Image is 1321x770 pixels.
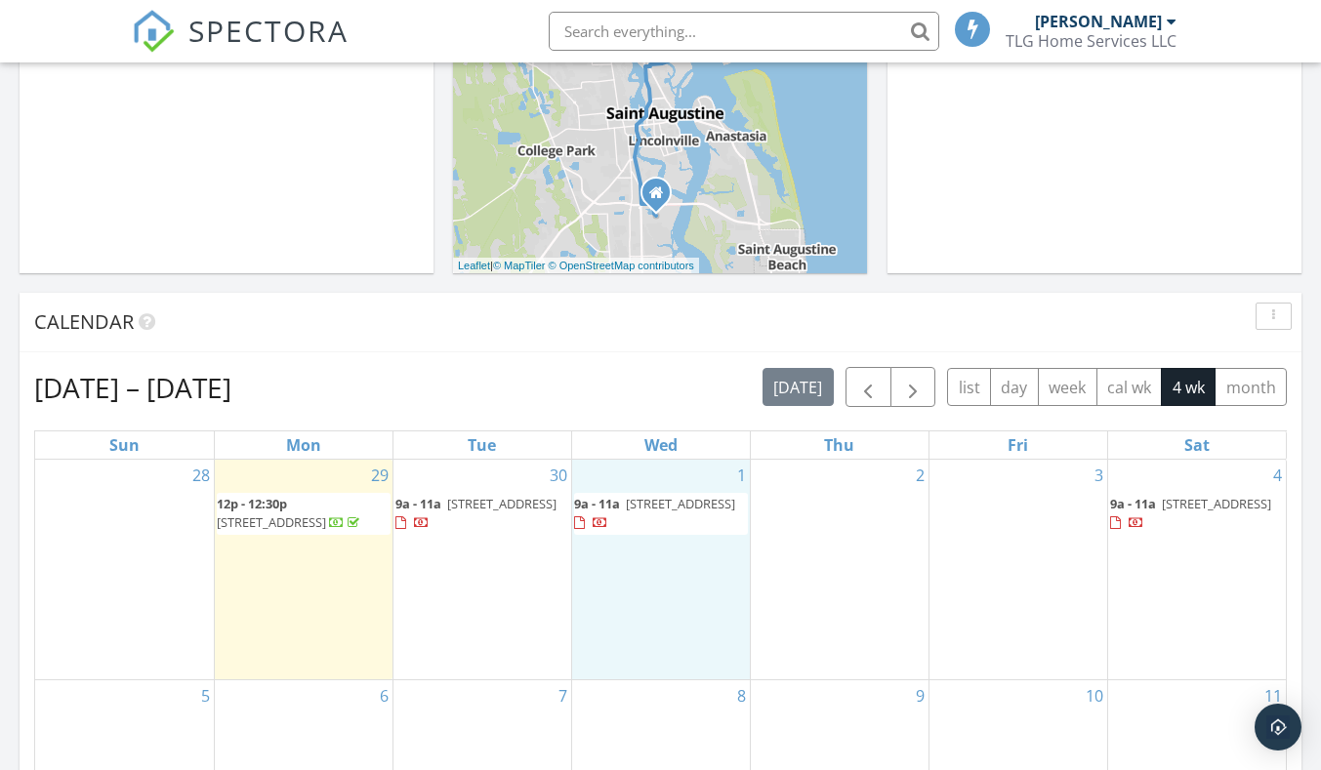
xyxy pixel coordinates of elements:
[493,260,546,271] a: © MapTiler
[1110,495,1271,531] a: 9a - 11a [STREET_ADDRESS]
[395,495,441,512] span: 9a - 11a
[947,368,991,406] button: list
[1091,460,1107,491] a: Go to October 3, 2025
[1260,680,1286,711] a: Go to October 11, 2025
[376,680,392,711] a: Go to October 6, 2025
[217,495,363,531] a: 12p - 12:30p [STREET_ADDRESS]
[549,12,939,51] input: Search everything...
[464,431,500,459] a: Tuesday
[217,513,326,531] span: [STREET_ADDRESS]
[132,10,175,53] img: The Best Home Inspection Software - Spectora
[34,308,134,335] span: Calendar
[1110,493,1285,535] a: 9a - 11a [STREET_ADDRESS]
[763,368,834,406] button: [DATE]
[132,26,349,67] a: SPECTORA
[1110,495,1156,512] span: 9a - 11a
[1161,368,1216,406] button: 4 wk
[733,460,750,491] a: Go to October 1, 2025
[1004,431,1032,459] a: Friday
[733,680,750,711] a: Go to October 8, 2025
[574,493,748,535] a: 9a - 11a [STREET_ADDRESS]
[1255,704,1301,750] div: Open Intercom Messenger
[197,680,214,711] a: Go to October 5, 2025
[1269,460,1286,491] a: Go to October 4, 2025
[1215,368,1287,406] button: month
[640,431,681,459] a: Wednesday
[912,680,929,711] a: Go to October 9, 2025
[188,460,214,491] a: Go to September 28, 2025
[458,260,490,271] a: Leaflet
[555,680,571,711] a: Go to October 7, 2025
[929,460,1107,679] td: Go to October 3, 2025
[1006,31,1177,51] div: TLG Home Services LLC
[282,431,325,459] a: Monday
[549,260,694,271] a: © OpenStreetMap contributors
[35,460,214,679] td: Go to September 28, 2025
[1107,460,1286,679] td: Go to October 4, 2025
[1082,680,1107,711] a: Go to October 10, 2025
[750,460,929,679] td: Go to October 2, 2025
[34,368,231,407] h2: [DATE] – [DATE]
[395,493,569,535] a: 9a - 11a [STREET_ADDRESS]
[1180,431,1214,459] a: Saturday
[105,431,144,459] a: Sunday
[912,460,929,491] a: Go to October 2, 2025
[846,367,891,407] button: Previous
[656,192,668,204] div: St. Johns and Flagler Counties, Saint Augustine Florida 32086
[626,495,735,512] span: [STREET_ADDRESS]
[1162,495,1271,512] span: [STREET_ADDRESS]
[574,495,620,512] span: 9a - 11a
[990,368,1039,406] button: day
[217,493,391,535] a: 12p - 12:30p [STREET_ADDRESS]
[395,495,557,531] a: 9a - 11a [STREET_ADDRESS]
[188,10,349,51] span: SPECTORA
[1035,12,1162,31] div: [PERSON_NAME]
[217,495,287,512] span: 12p - 12:30p
[447,495,557,512] span: [STREET_ADDRESS]
[453,258,699,274] div: |
[574,495,735,531] a: 9a - 11a [STREET_ADDRESS]
[546,460,571,491] a: Go to September 30, 2025
[392,460,571,679] td: Go to September 30, 2025
[890,367,936,407] button: Next
[214,460,392,679] td: Go to September 29, 2025
[571,460,750,679] td: Go to October 1, 2025
[1096,368,1163,406] button: cal wk
[820,431,858,459] a: Thursday
[1038,368,1097,406] button: week
[367,460,392,491] a: Go to September 29, 2025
